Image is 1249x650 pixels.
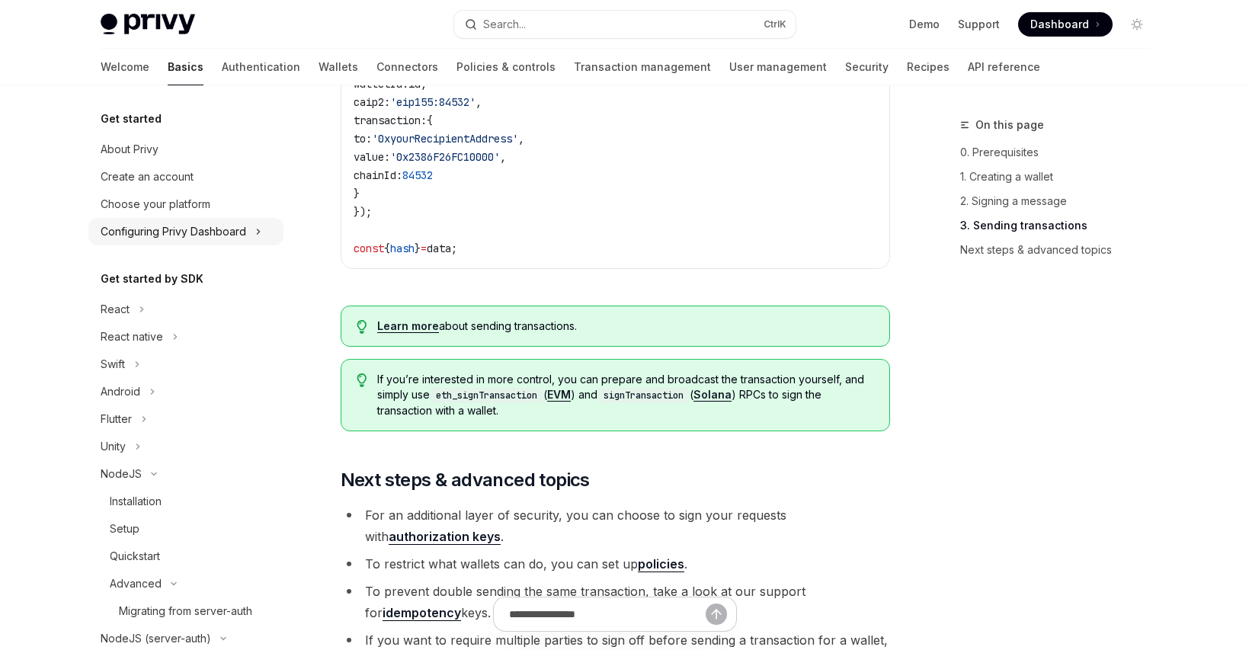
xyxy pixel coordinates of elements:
[960,140,1161,165] a: 0. Prerequisites
[354,187,360,200] span: }
[168,49,203,85] a: Basics
[88,378,283,405] button: Toggle Android section
[509,597,706,631] input: Ask a question...
[101,328,163,346] div: React native
[101,110,162,128] h5: Get started
[376,49,438,85] a: Connectors
[402,168,433,182] span: 84532
[101,437,126,456] div: Unity
[390,95,476,109] span: 'eip155:84532'
[547,388,571,402] a: EVM
[377,319,439,333] a: Learn more
[88,218,283,245] button: Toggle Configuring Privy Dashboard section
[222,49,300,85] a: Authentication
[101,14,195,35] img: light logo
[88,351,283,378] button: Toggle Swift section
[88,323,283,351] button: Toggle React native section
[372,132,518,146] span: '0xyourRecipientAddress'
[88,488,283,515] a: Installation
[101,270,203,288] h5: Get started by SDK
[110,575,162,593] div: Advanced
[354,95,390,109] span: caip2:
[390,242,415,255] span: hash
[341,553,890,575] li: To restrict what wallets can do, you can set up .
[88,515,283,543] a: Setup
[101,300,130,319] div: React
[574,49,711,85] a: Transaction management
[88,433,283,460] button: Toggle Unity section
[88,296,283,323] button: Toggle React section
[706,604,727,625] button: Send message
[907,49,950,85] a: Recipes
[354,242,384,255] span: const
[354,205,372,219] span: });
[451,242,457,255] span: ;
[88,191,283,218] a: Choose your platform
[845,49,889,85] a: Security
[354,168,402,182] span: chainId:
[101,195,210,213] div: Choose your platform
[638,556,684,572] a: policies
[341,581,890,623] li: To prevent double sending the same transaction, take a look at our support for keys.
[110,492,162,511] div: Installation
[389,529,501,545] a: authorization keys
[119,602,252,620] div: Migrating from server-auth
[968,49,1040,85] a: API reference
[88,543,283,570] a: Quickstart
[357,373,367,387] svg: Tip
[110,520,139,538] div: Setup
[101,140,159,158] div: About Privy
[960,165,1161,189] a: 1. Creating a wallet
[319,49,358,85] a: Wallets
[354,132,372,146] span: to:
[101,465,142,483] div: NodeJS
[764,18,786,30] span: Ctrl K
[101,223,246,241] div: Configuring Privy Dashboard
[88,460,283,488] button: Toggle NodeJS section
[384,242,390,255] span: {
[390,150,500,164] span: '0x2386F26FC10000'
[909,17,940,32] a: Demo
[88,405,283,433] button: Toggle Flutter section
[88,136,283,163] a: About Privy
[341,468,590,492] span: Next steps & advanced topics
[476,95,482,109] span: ,
[975,116,1044,134] span: On this page
[518,132,524,146] span: ,
[500,150,506,164] span: ,
[377,372,873,418] span: If you’re interested in more control, you can prepare and broadcast the transaction yourself, and...
[960,189,1161,213] a: 2. Signing a message
[101,168,194,186] div: Create an account
[101,629,211,648] div: NodeJS (server-auth)
[101,355,125,373] div: Swift
[377,319,873,334] span: about sending transactions.
[354,114,427,127] span: transaction:
[483,15,526,34] div: Search...
[357,320,367,334] svg: Tip
[430,388,543,403] code: eth_signTransaction
[729,49,827,85] a: User management
[421,242,427,255] span: =
[427,114,433,127] span: {
[597,388,690,403] code: signTransaction
[693,388,732,402] a: Solana
[101,410,132,428] div: Flutter
[101,49,149,85] a: Welcome
[88,163,283,191] a: Create an account
[354,150,390,164] span: value:
[960,238,1161,262] a: Next steps & advanced topics
[88,570,283,597] button: Toggle Advanced section
[88,597,283,625] a: Migrating from server-auth
[454,11,796,38] button: Open search
[456,49,556,85] a: Policies & controls
[958,17,1000,32] a: Support
[1018,12,1113,37] a: Dashboard
[1125,12,1149,37] button: Toggle dark mode
[341,504,890,547] li: For an additional layer of security, you can choose to sign your requests with .
[415,242,421,255] span: }
[960,213,1161,238] a: 3. Sending transactions
[427,242,451,255] span: data
[101,383,140,401] div: Android
[110,547,160,565] div: Quickstart
[1030,17,1089,32] span: Dashboard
